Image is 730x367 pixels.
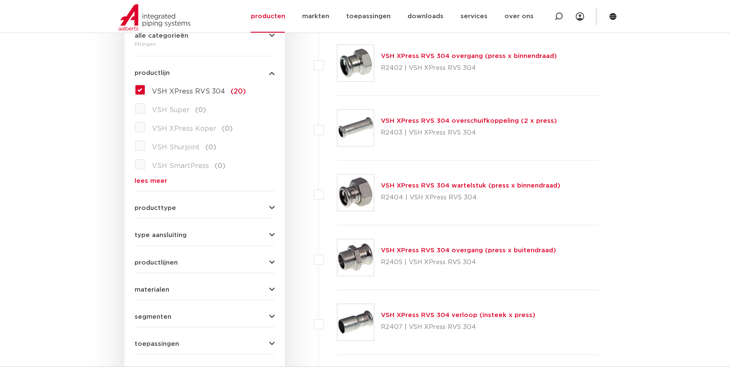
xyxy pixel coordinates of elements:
[215,163,226,169] span: (0)
[135,232,187,238] span: type aansluiting
[135,259,275,266] button: productlijnen
[135,70,275,76] button: productlijn
[152,144,200,151] span: VSH Shurjoint
[135,259,178,266] span: productlijnen
[152,125,216,132] span: VSH XPress Koper
[381,61,557,75] p: R2402 | VSH XPress RVS 304
[135,314,171,320] span: segmenten
[135,33,188,39] span: alle categorieën
[135,39,275,49] div: fittingen
[135,178,275,184] a: lees meer
[381,256,556,269] p: R2405 | VSH XPress RVS 304
[195,107,206,113] span: (0)
[205,144,216,151] span: (0)
[135,232,275,238] button: type aansluiting
[135,341,179,347] span: toepassingen
[381,118,557,124] a: VSH XPress RVS 304 overschuifkoppeling (2 x press)
[381,182,560,189] a: VSH XPress RVS 304 wartelstuk (press x binnendraad)
[152,163,209,169] span: VSH SmartPress
[135,205,176,211] span: producttype
[381,320,535,334] p: R2407 | VSH XPress RVS 304
[152,88,225,95] span: VSH XPress RVS 304
[152,107,190,113] span: VSH Super
[135,287,275,293] button: materialen
[135,287,169,293] span: materialen
[381,191,560,204] p: R2404 | VSH XPress RVS 304
[381,53,557,59] a: VSH XPress RVS 304 overgang (press x binnendraad)
[135,70,170,76] span: productlijn
[337,45,374,81] img: Thumbnail for VSH XPress RVS 304 overgang (press x binnendraad)
[337,239,374,276] img: Thumbnail for VSH XPress RVS 304 overgang (press x buitendraad)
[337,174,374,211] img: Thumbnail for VSH XPress RVS 304 wartelstuk (press x binnendraad)
[381,312,535,318] a: VSH XPress RVS 304 verloop (insteek x press)
[135,341,275,347] button: toepassingen
[135,314,275,320] button: segmenten
[135,205,275,211] button: producttype
[381,247,556,254] a: VSH XPress RVS 304 overgang (press x buitendraad)
[231,88,246,95] span: (20)
[135,33,275,39] button: alle categorieën
[222,125,233,132] span: (0)
[337,304,374,340] img: Thumbnail for VSH XPress RVS 304 verloop (insteek x press)
[381,126,557,140] p: R2403 | VSH XPress RVS 304
[337,110,374,146] img: Thumbnail for VSH XPress RVS 304 overschuifkoppeling (2 x press)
